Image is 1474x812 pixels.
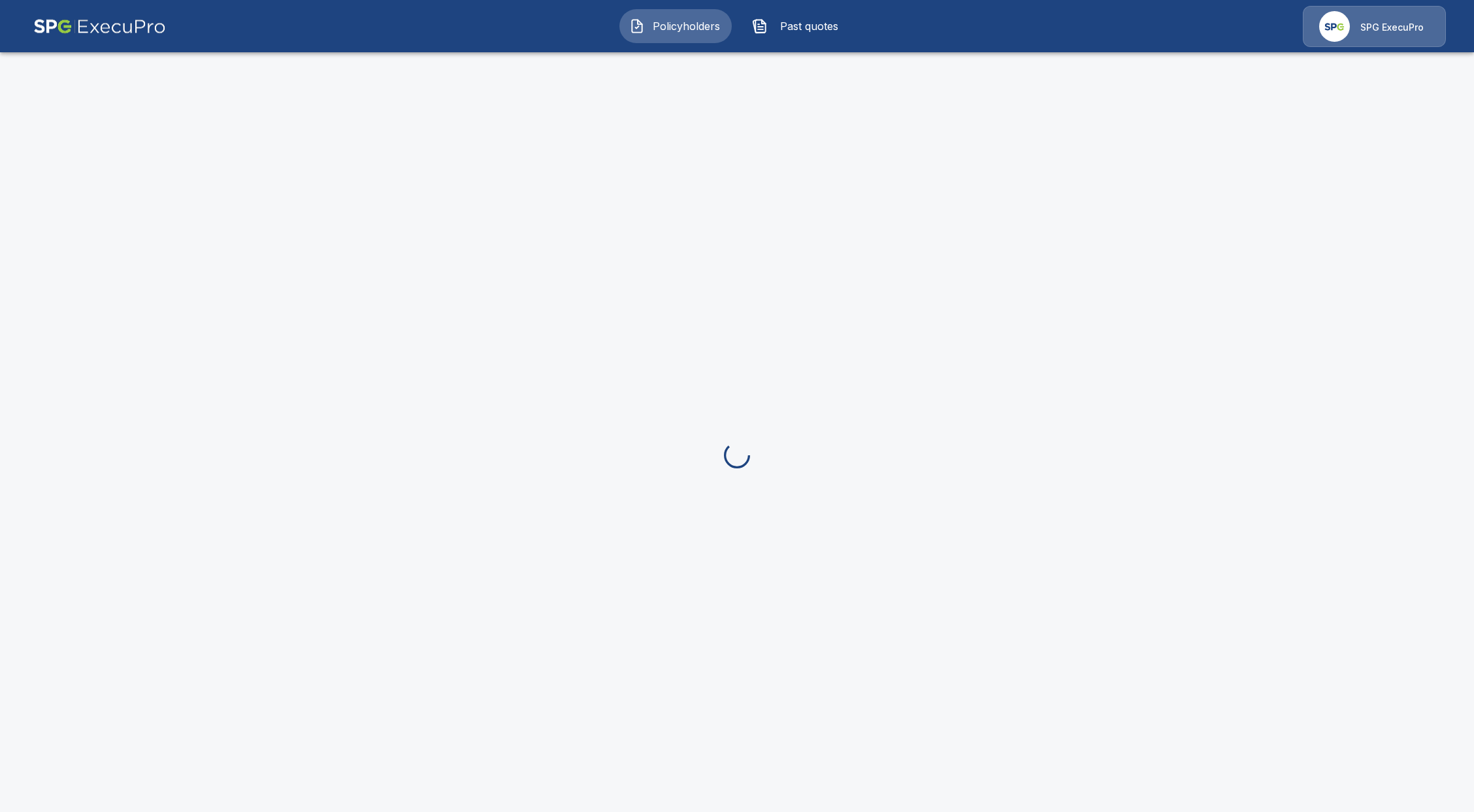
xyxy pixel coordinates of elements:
[33,6,166,47] img: AA Logo
[619,9,732,43] button: Policyholders IconPolicyholders
[1360,21,1424,34] p: SPG ExecuPro
[1303,6,1446,47] a: Agency IconSPG ExecuPro
[752,18,768,34] img: Past quotes Icon
[773,18,845,34] span: Past quotes
[650,18,722,34] span: Policyholders
[742,9,855,43] button: Past quotes IconPast quotes
[1319,11,1350,42] img: Agency Icon
[629,18,645,34] img: Policyholders Icon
